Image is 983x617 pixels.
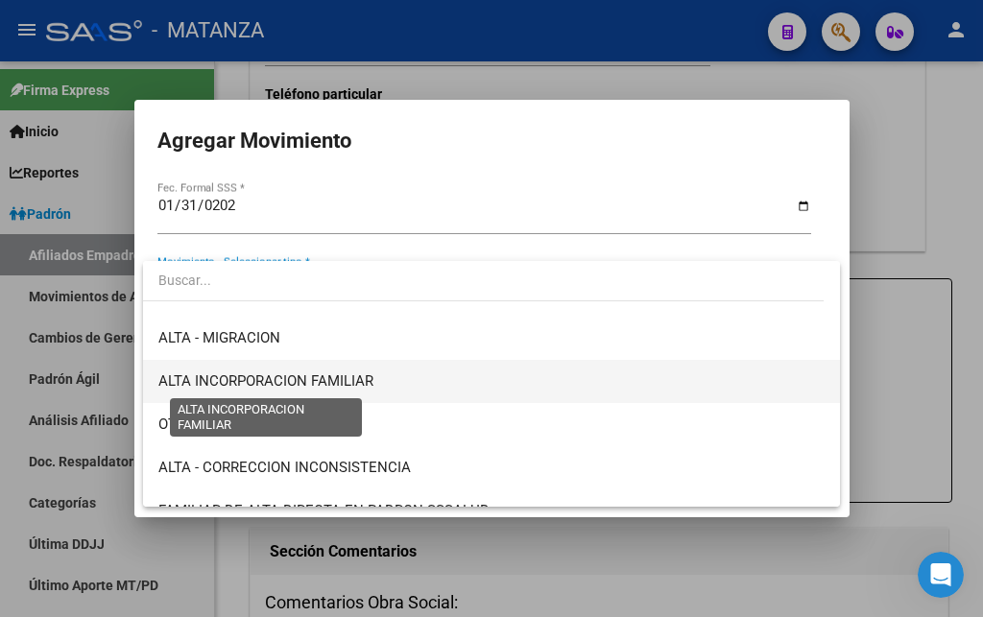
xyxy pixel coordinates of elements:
[158,329,280,346] span: ALTA - MIGRACION
[918,552,964,598] iframe: Intercom live chat
[158,372,373,390] span: ALTA INCORPORACION FAMILIAR
[158,502,490,519] span: FAMILIAR DE ALTA DIRECTA EN PADRON SSSALUD
[158,415,204,433] span: OTROS
[158,459,411,476] span: ALTA - CORRECCION INCONSISTENCIA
